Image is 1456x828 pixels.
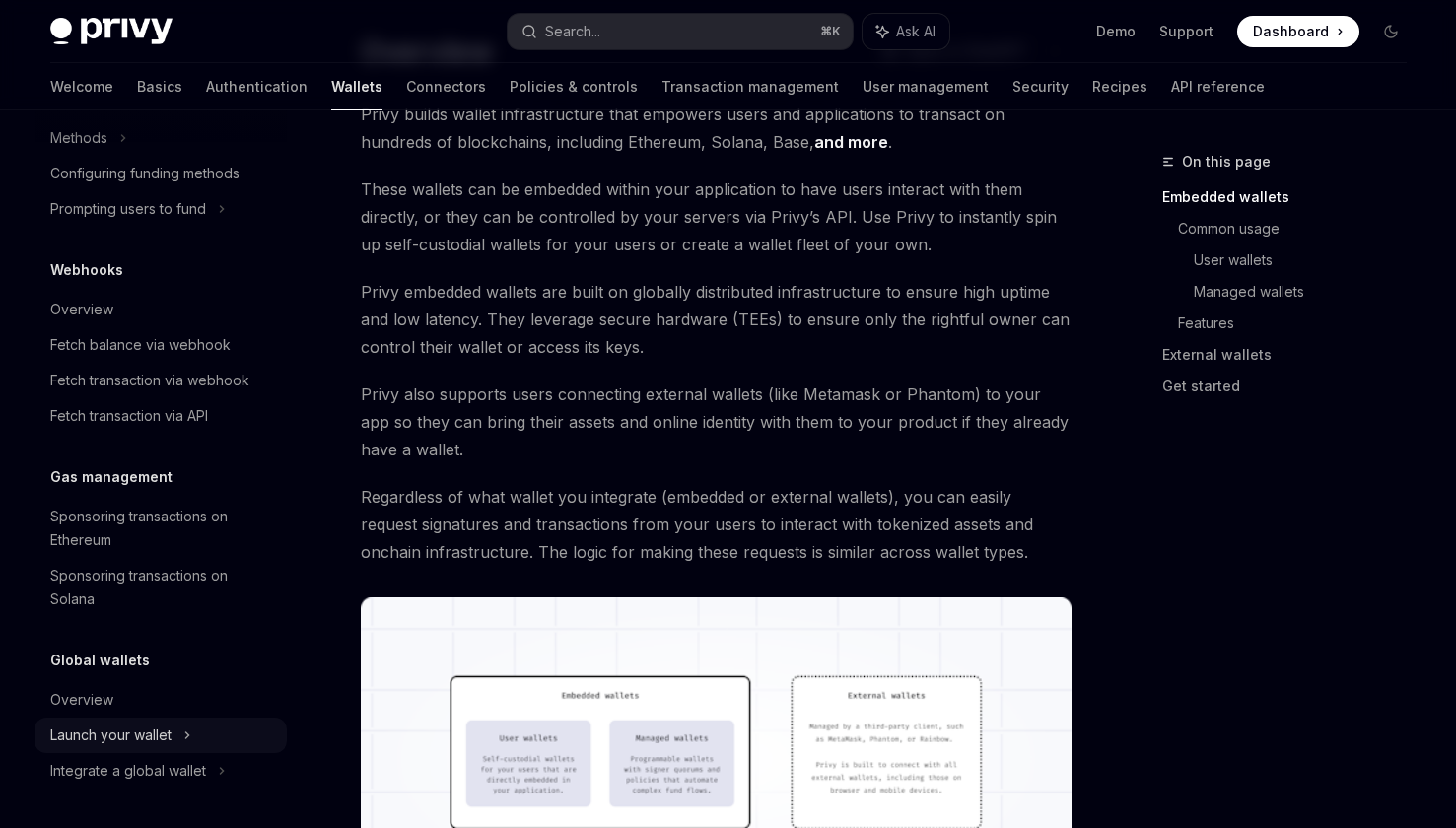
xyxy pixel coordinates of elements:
[1012,63,1069,110] a: Security
[50,18,173,45] img: dark logo
[35,558,287,617] a: Sponsoring transactions on Solana
[1237,16,1359,47] a: Dashboard
[50,258,123,282] h5: Webhooks
[1162,371,1422,402] a: Get started
[206,63,308,110] a: Authentication
[510,63,638,110] a: Policies & controls
[50,197,206,221] div: Prompting users to fund
[50,759,206,783] div: Integrate a global wallet
[50,465,173,489] h5: Gas management
[50,63,113,110] a: Welcome
[1092,63,1147,110] a: Recipes
[50,688,113,712] div: Overview
[361,278,1072,361] span: Privy embedded wallets are built on globally distributed infrastructure to ensure high uptime and...
[361,175,1072,258] span: These wallets can be embedded within your application to have users interact with them directly, ...
[361,380,1072,463] span: Privy also supports users connecting external wallets (like Metamask or Phantom) to your app so t...
[406,63,486,110] a: Connectors
[50,404,208,428] div: Fetch transaction via API
[1194,244,1422,276] a: User wallets
[1182,150,1271,173] span: On this page
[863,63,989,110] a: User management
[1194,276,1422,308] a: Managed wallets
[1178,213,1422,244] a: Common usage
[50,724,172,747] div: Launch your wallet
[1171,63,1265,110] a: API reference
[545,20,600,43] div: Search...
[35,292,287,327] a: Overview
[50,333,231,357] div: Fetch balance via webhook
[863,14,949,49] button: Ask AI
[896,22,936,41] span: Ask AI
[361,483,1072,566] span: Regardless of what wallet you integrate (embedded or external wallets), you can easily request si...
[50,649,150,672] h5: Global wallets
[1178,308,1422,339] a: Features
[814,132,888,153] a: and more
[50,298,113,321] div: Overview
[50,564,275,611] div: Sponsoring transactions on Solana
[35,363,287,398] a: Fetch transaction via webhook
[35,156,287,191] a: Configuring funding methods
[35,327,287,363] a: Fetch balance via webhook
[1162,339,1422,371] a: External wallets
[35,499,287,558] a: Sponsoring transactions on Ethereum
[50,505,275,552] div: Sponsoring transactions on Ethereum
[1375,16,1407,47] button: Toggle dark mode
[661,63,839,110] a: Transaction management
[1162,181,1422,213] a: Embedded wallets
[50,162,240,185] div: Configuring funding methods
[35,398,287,434] a: Fetch transaction via API
[1253,22,1329,41] span: Dashboard
[820,24,841,39] span: ⌘ K
[331,63,382,110] a: Wallets
[137,63,182,110] a: Basics
[508,14,853,49] button: Search...⌘K
[1096,22,1136,41] a: Demo
[361,101,1072,156] span: Privy builds wallet infrastructure that empowers users and applications to transact on hundreds o...
[1159,22,1213,41] a: Support
[50,369,249,392] div: Fetch transaction via webhook
[35,682,287,718] a: Overview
